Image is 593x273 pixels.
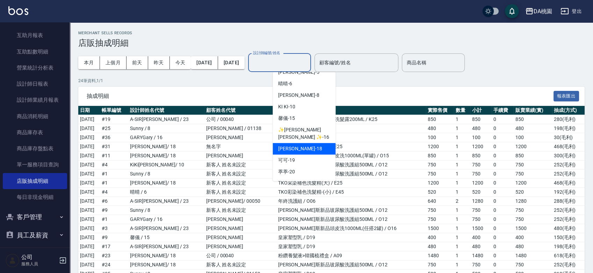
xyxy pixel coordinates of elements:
td: [PERSON_NAME]/ 18 [128,251,204,260]
td: [PERSON_NAME]斯新品玻尿酸洗護組500ML / O12 [276,206,426,215]
td: 850 [514,115,552,124]
td: 252 ( 毛利 ) [552,206,585,215]
td: 480 [426,242,454,251]
th: 抽成(方式) [552,106,585,115]
td: [PERSON_NAME]斯新品玻尿酸洗護組500ML / O12 [276,215,426,224]
button: DA桃園 [522,4,555,19]
span: 馨儀 -15 [278,115,295,122]
td: 1 [454,188,470,197]
button: 前天 [126,56,148,69]
td: 300 ( 毛利 ) [552,151,585,160]
td: A-SIR[PERSON_NAME] / 23 [128,197,204,206]
th: 顧客姓名代號 [204,106,276,115]
td: 198 ( 毛利 ) [552,124,585,133]
td: 1200 [470,179,492,188]
td: 0 [492,242,514,251]
td: 198 ( 毛利 ) [552,242,585,251]
td: GARYGary / 16 [128,215,204,224]
td: [DATE] [78,142,100,151]
td: [DATE] [78,133,100,142]
td: 618 ( 毛利 ) [552,251,585,260]
td: 0 [492,251,514,260]
td: [DATE] [78,251,100,260]
td: [PERSON_NAME] [204,133,276,142]
td: 0 [492,179,514,188]
a: 互助點數明細 [3,44,67,60]
td: [PERSON_NAME]斯新品頭皮洗1000ML(單罐) / O15 [276,151,426,160]
td: 750 [514,170,552,179]
td: [DATE] [78,215,100,224]
span: [PERSON_NAME] -18 [278,145,322,152]
td: # 1 [100,170,128,179]
td: [DATE] [78,206,100,215]
td: GARYGary / 16 [128,133,204,142]
td: 0 [492,224,514,233]
td: 252 ( 毛利 ) [552,260,585,270]
th: 販賣業績(實) [514,106,552,115]
th: 設計師姓名代號 [128,106,204,115]
a: 商品庫存盤點表 [3,141,67,157]
td: 皇家塑型乳 / D19 [276,124,426,133]
td: # 6 [100,197,128,206]
img: Person [6,253,20,267]
td: 卡碧兒迷[PERSON_NAME]洗髮露200ML / K25 [276,115,426,124]
td: [DATE] [78,170,100,179]
td: 公司 / 00040 [204,251,276,260]
td: 1 [454,242,470,251]
td: Sunny / 8 [128,124,204,133]
h5: 公司 [21,254,57,261]
button: [DATE] [218,56,245,69]
button: 上個月 [100,56,126,69]
td: 850 [514,151,552,160]
img: Logo [8,6,28,15]
td: 750 [470,206,492,215]
span: [PERSON_NAME] -23 [278,180,322,187]
td: 520 [426,188,454,197]
td: 1200 [514,179,552,188]
td: 1200 [470,142,492,151]
button: 商品管理 [3,244,67,262]
td: 520 [514,188,552,197]
td: 280 ( 毛利 ) [552,115,585,124]
td: 750 [514,206,552,215]
td: 252 ( 毛利 ) [552,170,585,179]
td: [PERSON_NAME]/ 18 [128,151,204,160]
a: 營業統計分析表 [3,60,67,76]
a: 報表匯出 [554,92,579,99]
td: [PERSON_NAME] [204,215,276,224]
th: 小計 [470,106,492,115]
td: 無名字 [204,142,276,151]
span: KI KI -10 [278,103,295,110]
span: [PERSON_NAME] -5 [278,69,319,76]
th: 帳單編號 [100,106,128,115]
td: 1 [454,151,470,160]
a: 設計師業績月報表 [3,92,67,108]
td: # 24 [100,260,128,270]
td: 30 ( 毛利 ) [552,133,585,142]
span: [PERSON_NAME] -8 [278,92,319,99]
td: 0 [492,151,514,160]
td: 1 [454,160,470,170]
td: [PERSON_NAME] [204,233,276,242]
td: 新客人 姓名未設定 [204,206,276,215]
button: 客戶管理 [3,208,67,226]
td: 750 [470,215,492,224]
h3: 店販抽成明細 [78,38,585,48]
td: # 9 [100,206,128,215]
td: 0 [492,170,514,179]
span: 葶葶 -20 [278,168,295,175]
td: KiKi[PERSON_NAME]/ 10 [128,160,204,170]
th: 商品名稱代號 [276,106,426,115]
td: 640 [426,197,454,206]
td: 750 [514,215,552,224]
a: 互助月報表 [3,27,67,43]
td: 1500 [426,224,454,233]
td: 252 ( 毛利 ) [552,160,585,170]
td: 480 [426,124,454,133]
td: 1 [454,224,470,233]
td: A-SIR[PERSON_NAME] / 23 [128,115,204,124]
td: TKO彩染補色洗髮精-(小) / E45 [276,188,426,197]
td: 480 ( 毛利 ) [552,224,585,233]
td: 1280 [514,197,552,206]
td: 1480 [470,251,492,260]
